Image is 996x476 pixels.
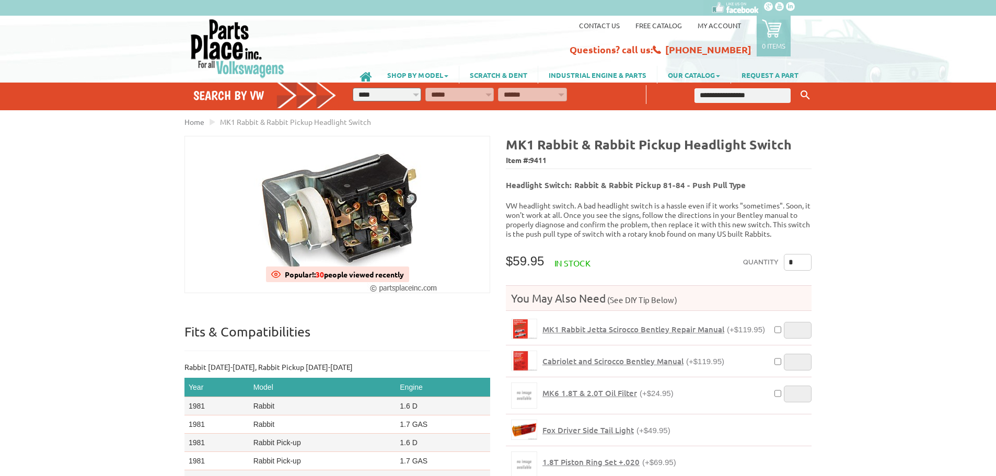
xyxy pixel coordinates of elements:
[184,452,249,470] td: 1981
[396,452,490,470] td: 1.7 GAS
[731,66,809,84] a: REQUEST A PART
[538,66,657,84] a: INDUSTRIAL ENGINE & PARTS
[506,153,812,168] span: Item #:
[512,383,537,408] img: MK6 1.8T & 2.0T Oil Filter
[249,434,396,452] td: Rabbit Pick-up
[459,66,538,84] a: SCRATCH & DENT
[506,201,812,238] p: VW headlight switch. A bad headlight switch is a hassle even if it works "sometimes". Soon, it wo...
[506,180,746,190] b: Headlight Switch: Rabbit & Rabbit Pickup 81-84 - Push Pull Type
[220,117,371,126] span: MK1 Rabbit & Rabbit Pickup Headlight Switch
[579,21,620,30] a: Contact us
[506,291,812,305] h4: You May Also Need
[542,356,724,366] a: Cabriolet and Scirocco Bentley Manual(+$119.95)
[512,420,537,439] img: Fox Driver Side Tail Light
[249,452,396,470] td: Rabbit Pick-up
[184,434,249,452] td: 1981
[542,457,676,467] a: 1.8T Piston Ring Set +.020(+$69.95)
[511,351,537,371] a: Cabriolet and Scirocco Bentley Manual
[184,415,249,434] td: 1981
[237,136,438,293] img: MK1 Rabbit & Rabbit Pickup Headlight Switch
[657,66,731,84] a: OUR CATALOG
[743,254,779,271] label: Quantity
[757,16,791,56] a: 0 items
[530,155,547,165] span: 9411
[542,324,724,334] span: MK1 Rabbit Jetta Scirocco Bentley Repair Manual
[797,87,813,104] button: Keyword Search
[511,420,537,440] a: Fox Driver Side Tail Light
[396,378,490,397] th: Engine
[396,397,490,415] td: 1.6 D
[184,323,490,351] p: Fits & Compatibilities
[377,66,459,84] a: SHOP BY MODEL
[686,357,724,366] span: (+$119.95)
[635,21,682,30] a: Free Catalog
[184,117,204,126] a: Home
[542,356,684,366] span: Cabriolet and Scirocco Bentley Manual
[184,378,249,397] th: Year
[193,88,337,103] h4: Search by VW
[190,18,285,78] img: Parts Place Inc!
[184,397,249,415] td: 1981
[285,266,404,282] div: Popular!: people viewed recently
[542,457,640,467] span: 1.8T Piston Ring Set +.020
[542,425,670,435] a: Fox Driver Side Tail Light(+$49.95)
[542,388,674,398] a: MK6 1.8T & 2.0T Oil Filter(+$24.95)
[271,270,281,279] img: View
[249,378,396,397] th: Model
[542,425,634,435] span: Fox Driver Side Tail Light
[542,324,765,334] a: MK1 Rabbit Jetta Scirocco Bentley Repair Manual(+$119.95)
[249,415,396,434] td: Rabbit
[511,382,537,409] a: MK6 1.8T & 2.0T Oil Filter
[396,415,490,434] td: 1.7 GAS
[542,388,637,398] span: MK6 1.8T & 2.0T Oil Filter
[506,254,544,268] span: $59.95
[511,319,537,339] a: MK1 Rabbit Jetta Scirocco Bentley Repair Manual
[642,458,676,467] span: (+$69.95)
[762,41,785,50] p: 0 items
[698,21,741,30] a: My Account
[727,325,765,334] span: (+$119.95)
[396,434,490,452] td: 1.6 D
[184,362,490,373] p: Rabbit [DATE]-[DATE], Rabbit Pickup [DATE]-[DATE]
[636,426,670,435] span: (+$49.95)
[316,270,324,279] span: 30
[506,136,792,153] b: MK1 Rabbit & Rabbit Pickup Headlight Switch
[554,258,590,268] span: In stock
[606,295,677,305] span: (See DIY Tip Below)
[249,397,396,415] td: Rabbit
[640,389,674,398] span: (+$24.95)
[512,319,537,339] img: MK1 Rabbit Jetta Scirocco Bentley Repair Manual
[512,351,537,370] img: Cabriolet and Scirocco Bentley Manual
